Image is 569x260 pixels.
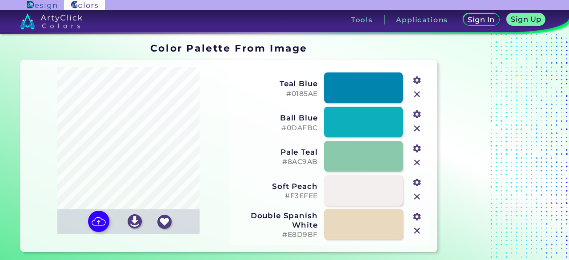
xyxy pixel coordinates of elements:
h3: Tools [351,16,373,23]
h5: Sign In [469,16,493,23]
h3: Teal Blue [235,79,318,88]
img: icon_close.svg [411,225,423,236]
h5: #0185AE [235,90,318,98]
img: icon_close.svg [411,88,423,100]
h5: Sign Up [512,16,540,23]
img: icon_download_white.svg [128,214,142,228]
a: Sign In [465,14,498,26]
img: ArtyClick Design logo [27,1,57,9]
img: icon_favourite_white.svg [157,215,172,229]
a: Sign Up [508,14,544,26]
h3: Soft Peach [235,182,318,191]
h5: #0DAFBC [235,124,318,132]
h5: #8AC9AB [235,158,318,166]
h3: Ball Blue [235,113,318,122]
h1: Color Palette From Image [150,41,308,55]
h3: Applications [396,16,448,23]
img: icon picture [88,211,109,232]
h3: Pale Teal [235,148,318,156]
img: icon_close.svg [411,157,423,168]
h5: #F3EFEE [235,192,318,200]
img: logo_artyclick_colors_white.svg [20,13,83,29]
img: icon_close.svg [411,191,423,203]
img: icon_close.svg [411,123,423,134]
h3: Double Spanish White [235,211,318,229]
h5: #E8D9BF [235,231,318,239]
